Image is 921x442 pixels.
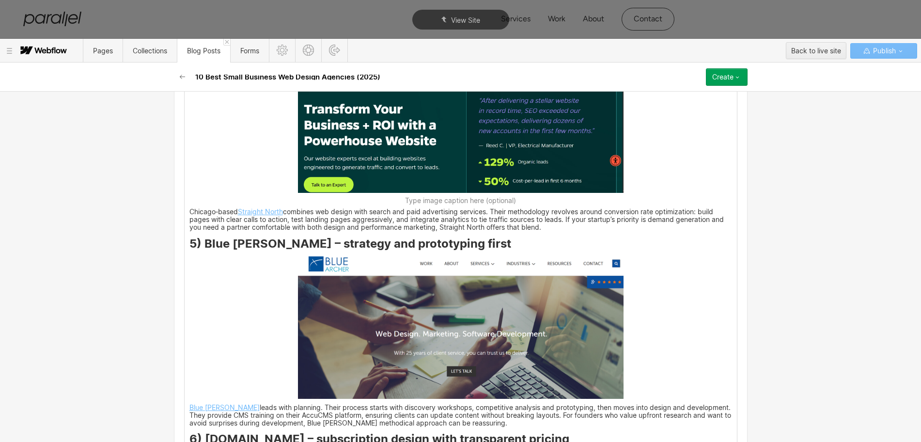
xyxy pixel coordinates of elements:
div: Back to live site [791,44,841,58]
span: Publish [871,44,896,58]
span: View Site [451,16,480,24]
span: Collections [133,47,167,55]
a: Close 'Blog Posts' tab [223,39,230,46]
div: Create [712,73,734,81]
span: Pages [93,47,113,55]
button: Create [706,68,748,86]
button: Publish [850,43,917,59]
img: Straight North [298,44,624,193]
button: Back to live site [786,42,846,59]
h2: 10 Best Small Business Web Design Agencies (2025) [195,75,380,80]
a: Blue [PERSON_NAME] [189,403,260,411]
span: Forms [240,47,259,55]
a: Straight North [238,207,283,216]
strong: 5) Blue [PERSON_NAME] – strategy and prototyping first [189,237,511,251]
p: Chicago‑based combines web design with search and paid advertising services. Their methodology re... [189,209,732,231]
p: leads with planning. Their process starts with discovery workshops, competitive analysis and prot... [189,405,732,427]
figcaption: Type image caption here (optional) [298,197,624,205]
span: Blog Posts [187,47,220,55]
